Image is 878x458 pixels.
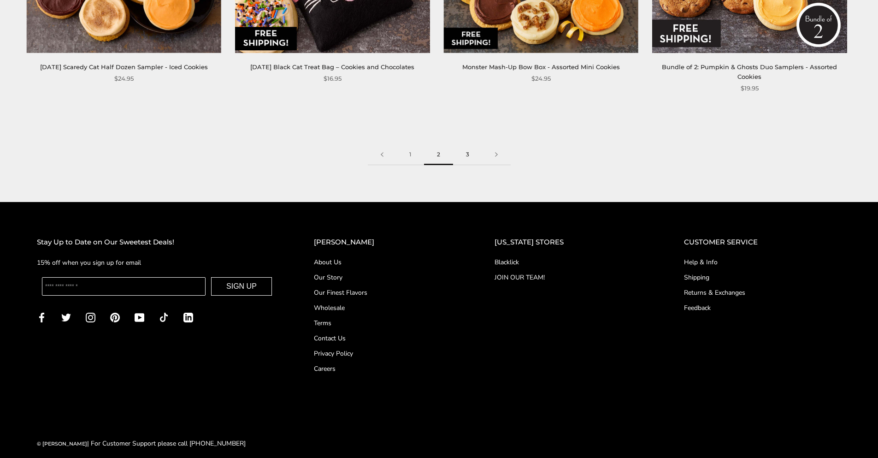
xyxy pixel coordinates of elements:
[531,74,551,83] span: $24.95
[7,423,95,451] iframe: Sign Up via Text for Offers
[37,312,47,322] a: Facebook
[684,237,841,248] h2: CUSTOMER SERVICE
[159,312,169,322] a: TikTok
[314,273,458,282] a: Our Story
[396,144,424,165] a: 1
[314,257,458,267] a: About Us
[40,63,208,71] a: [DATE] Scaredy Cat Half Dozen Sampler - Iced Cookies
[114,74,134,83] span: $24.95
[314,288,458,297] a: Our Finest Flavors
[250,63,414,71] a: [DATE] Black Cat Treat Bag – Cookies and Chocolates
[684,257,841,267] a: Help & Info
[462,63,620,71] a: Monster Mash-Up Bow Box - Assorted Mini Cookies
[495,237,647,248] h2: [US_STATE] STORES
[110,312,120,322] a: Pinterest
[183,312,193,322] a: LinkedIn
[684,303,841,313] a: Feedback
[684,273,841,282] a: Shipping
[314,237,458,248] h2: [PERSON_NAME]
[495,257,647,267] a: Blacklick
[314,318,458,328] a: Terms
[61,312,71,322] a: Twitter
[37,257,277,268] p: 15% off when you sign up for email
[482,144,511,165] a: Next page
[135,312,144,322] a: YouTube
[453,144,482,165] a: 3
[684,288,841,297] a: Returns & Exchanges
[495,273,647,282] a: JOIN OUR TEAM!
[314,364,458,374] a: Careers
[314,303,458,313] a: Wholesale
[211,277,272,296] button: SIGN UP
[324,74,342,83] span: $16.95
[368,144,396,165] a: Previous page
[741,83,759,93] span: $19.95
[662,63,837,80] a: Bundle of 2: Pumpkin & Ghosts Duo Samplers - Assorted Cookies
[314,349,458,358] a: Privacy Policy
[37,438,246,449] div: | For Customer Support please call [PHONE_NUMBER]
[86,312,95,322] a: Instagram
[42,277,206,296] input: Enter your email
[424,144,453,165] span: 2
[37,237,277,248] h2: Stay Up to Date on Our Sweetest Deals!
[314,333,458,343] a: Contact Us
